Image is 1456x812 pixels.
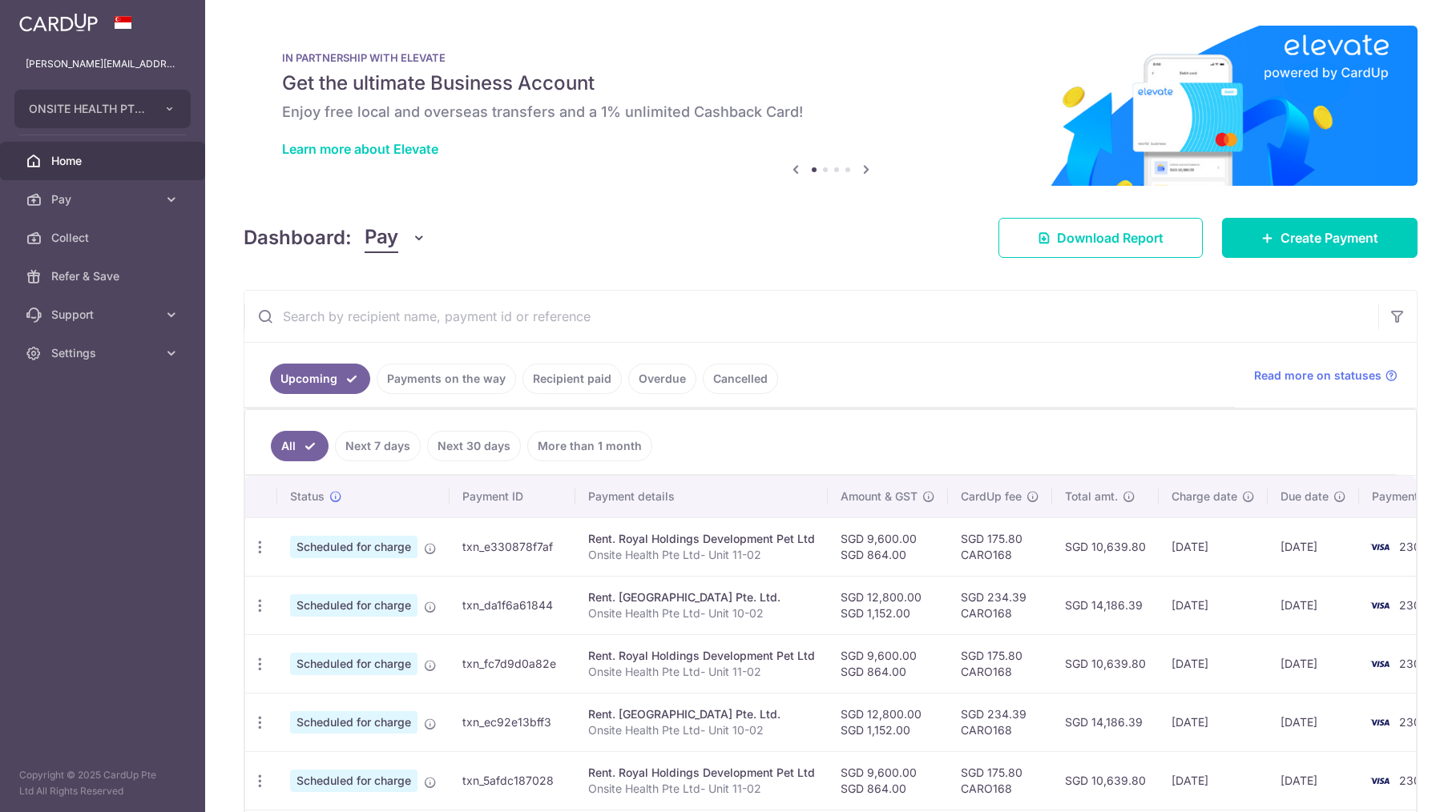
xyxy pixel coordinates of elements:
td: SGD 9,600.00 SGD 864.00 [828,634,948,693]
a: Learn more about Elevate [282,141,438,157]
div: Rent. Royal Holdings Development Pet Ltd [588,648,815,664]
a: Recipient paid [522,364,622,394]
td: SGD 12,800.00 SGD 1,152.00 [828,576,948,634]
img: Bank Card [1364,537,1396,557]
td: [DATE] [1159,517,1268,576]
span: Charge date [1172,488,1237,504]
span: Read more on statuses [1254,368,1381,384]
span: Create Payment [1281,228,1378,247]
span: 2309 [1399,774,1428,787]
img: Bank Card [1364,654,1396,673]
td: txn_5afdc187028 [450,751,575,810]
td: txn_e330878f7af [450,517,575,576]
td: txn_fc7d9d0a82e [450,634,575,693]
td: SGD 14,186.39 [1052,693,1159,751]
td: SGD 175.80 CARO168 [948,517,1052,576]
span: Total amt. [1065,488,1118,504]
span: Home [51,153,157,169]
td: SGD 234.39 CARO168 [948,576,1052,634]
span: Scheduled for charge [290,536,417,558]
img: Bank Card [1364,713,1396,732]
td: SGD 12,800.00 SGD 1,152.00 [828,693,948,751]
span: ONSITE HEALTH PTE. LTD. [29,101,147,117]
a: Read more on statuses [1254,368,1398,384]
span: Settings [51,345,157,361]
span: Due date [1281,488,1329,504]
a: Payments on the way [377,364,516,394]
td: SGD 175.80 CARO168 [948,634,1052,693]
a: Overdue [628,364,696,394]
p: Onsite Health Pte Ltd- Unit 11-02 [588,664,815,680]
td: SGD 14,186.39 [1052,576,1159,634]
span: 2309 [1399,540,1428,553]
span: Scheduled for charge [290,594,417,617]
span: Scheduled for charge [290,711,417,734]
p: Onsite Health Pte Ltd- Unit 11-02 [588,781,815,797]
td: txn_da1f6a61844 [450,576,575,634]
td: SGD 10,639.80 [1052,517,1159,576]
a: Download Report [998,218,1203,258]
td: SGD 9,600.00 SGD 864.00 [828,751,948,810]
div: Rent. Royal Holdings Development Pet Ltd [588,531,815,547]
input: Search by recipient name, payment id or reference [244,291,1378,342]
td: SGD 175.80 CARO168 [948,751,1052,810]
span: 2309 [1399,715,1428,729]
td: [DATE] [1268,693,1359,751]
div: Rent. [GEOGRAPHIC_DATA] Pte. Ltd. [588,706,815,722]
span: Amount & GST [841,488,918,504]
td: [DATE] [1159,693,1268,751]
a: Create Payment [1222,218,1418,258]
td: txn_ec92e13bff3 [450,693,575,751]
td: [DATE] [1159,634,1268,693]
img: Bank Card [1364,771,1396,790]
td: [DATE] [1159,751,1268,810]
a: Upcoming [270,364,370,394]
span: Download Report [1057,228,1164,247]
div: Rent. Royal Holdings Development Pet Ltd [588,765,815,781]
span: Support [51,307,157,323]
button: Pay [365,223,426,253]
p: [PERSON_NAME][EMAIL_ADDRESS][PERSON_NAME][DOMAIN_NAME] [26,56,179,72]
span: CardUp fee [961,488,1022,504]
td: SGD 234.39 CARO168 [948,693,1052,751]
img: Bank Card [1364,596,1396,615]
td: [DATE] [1268,751,1359,810]
p: IN PARTNERSHIP WITH ELEVATE [282,51,1379,64]
img: CardUp [19,13,98,32]
td: SGD 10,639.80 [1052,751,1159,810]
td: SGD 10,639.80 [1052,634,1159,693]
a: Next 30 days [427,431,521,461]
span: 2309 [1399,598,1428,612]
a: All [271,431,329,461]
span: Scheduled for charge [290,770,417,792]
span: Status [290,488,325,504]
img: Renovation banner [244,26,1418,186]
span: 2309 [1399,657,1428,670]
td: [DATE] [1159,576,1268,634]
td: [DATE] [1268,517,1359,576]
a: More than 1 month [527,431,652,461]
h6: Enjoy free local and overseas transfers and a 1% unlimited Cashback Card! [282,103,1379,122]
span: Refer & Save [51,268,157,284]
p: Onsite Health Pte Ltd- Unit 11-02 [588,547,815,563]
span: Pay [51,191,157,207]
span: Scheduled for charge [290,653,417,675]
p: Onsite Health Pte Ltd- Unit 10-02 [588,722,815,738]
td: [DATE] [1268,634,1359,693]
div: Rent. [GEOGRAPHIC_DATA] Pte. Ltd. [588,589,815,605]
th: Payment ID [450,476,575,517]
p: Onsite Health Pte Ltd- Unit 10-02 [588,605,815,621]
span: Collect [51,230,157,246]
h5: Get the ultimate Business Account [282,70,1379,96]
a: Next 7 days [335,431,421,461]
button: ONSITE HEALTH PTE. LTD. [14,90,191,128]
a: Cancelled [703,364,778,394]
th: Payment details [575,476,828,517]
td: [DATE] [1268,576,1359,634]
span: Pay [365,223,398,253]
td: SGD 9,600.00 SGD 864.00 [828,517,948,576]
h4: Dashboard: [244,223,352,252]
